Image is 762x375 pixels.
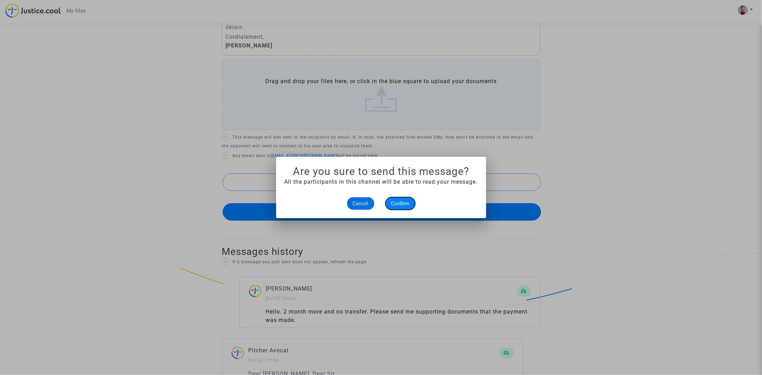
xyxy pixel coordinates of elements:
span: All the participants in this channel will be able to read your message. [285,178,478,185]
h1: Are you sure to send this message? [285,165,478,178]
span: Cancel [353,200,369,207]
button: Cancel [347,197,374,210]
span: Confirm [391,200,410,207]
button: Confirm [386,197,415,210]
